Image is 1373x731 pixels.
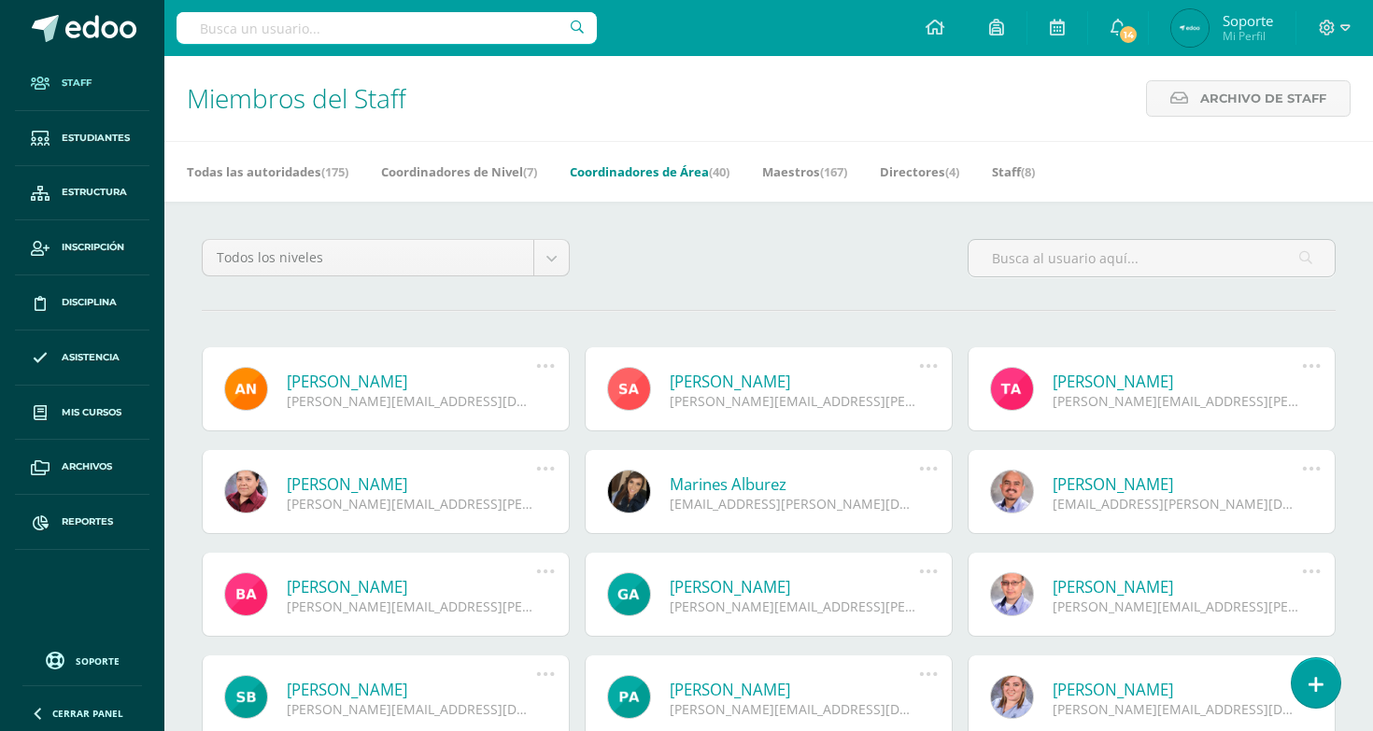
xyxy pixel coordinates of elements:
[62,76,92,91] span: Staff
[670,392,919,410] div: [PERSON_NAME][EMAIL_ADDRESS][PERSON_NAME][DOMAIN_NAME]
[1146,80,1351,117] a: Archivo de Staff
[670,576,919,597] a: [PERSON_NAME]
[62,185,127,200] span: Estructura
[287,576,536,597] a: [PERSON_NAME]
[62,295,117,310] span: Disciplina
[1118,24,1139,45] span: 14
[15,56,149,111] a: Staff
[203,240,569,275] a: Todos los niveles
[1171,9,1209,47] img: eeec6f4bbf9c0c0c4a937bd354f88e1e.png
[52,707,123,720] span: Cerrar panel
[287,371,536,392] a: [PERSON_NAME]
[670,597,919,615] div: [PERSON_NAME][EMAIL_ADDRESS][PERSON_NAME][DOMAIN_NAME]
[1021,163,1035,180] span: (8)
[969,240,1335,276] input: Busca al usuario aquí...
[15,166,149,221] a: Estructura
[177,12,597,44] input: Busca un usuario...
[62,459,112,474] span: Archivos
[287,473,536,495] a: [PERSON_NAME]
[62,240,124,255] span: Inscripción
[570,157,729,187] a: Coordinadores de Área(40)
[381,157,537,187] a: Coordinadores de Nivel(7)
[670,473,919,495] a: Marines Alburez
[1053,371,1302,392] a: [PERSON_NAME]
[287,597,536,615] div: [PERSON_NAME][EMAIL_ADDRESS][PERSON_NAME][DOMAIN_NAME]
[1053,576,1302,597] a: [PERSON_NAME]
[62,350,120,365] span: Asistencia
[670,700,919,718] div: [PERSON_NAME][EMAIL_ADDRESS][DOMAIN_NAME]
[670,679,919,700] a: [PERSON_NAME]
[15,275,149,330] a: Disciplina
[1223,28,1273,44] span: Mi Perfil
[523,163,537,180] span: (7)
[287,700,536,718] div: [PERSON_NAME][EMAIL_ADDRESS][DOMAIN_NAME]
[820,163,847,180] span: (167)
[945,163,959,180] span: (4)
[287,392,536,410] div: [PERSON_NAME][EMAIL_ADDRESS][DOMAIN_NAME]
[670,371,919,392] a: [PERSON_NAME]
[992,157,1035,187] a: Staff(8)
[880,157,959,187] a: Directores(4)
[62,131,130,146] span: Estudiantes
[15,330,149,386] a: Asistencia
[217,240,519,275] span: Todos los niveles
[187,80,406,116] span: Miembros del Staff
[15,111,149,166] a: Estudiantes
[22,647,142,672] a: Soporte
[15,220,149,275] a: Inscripción
[76,654,120,668] span: Soporte
[62,405,121,420] span: Mis cursos
[709,163,729,180] span: (40)
[287,679,536,700] a: [PERSON_NAME]
[321,163,348,180] span: (175)
[1200,81,1326,116] span: Archivo de Staff
[1053,597,1302,615] div: [PERSON_NAME][EMAIL_ADDRESS][PERSON_NAME][DOMAIN_NAME]
[15,495,149,550] a: Reportes
[1053,495,1302,513] div: [EMAIL_ADDRESS][PERSON_NAME][DOMAIN_NAME]
[187,157,348,187] a: Todas las autoridades(175)
[15,386,149,441] a: Mis cursos
[62,514,113,529] span: Reportes
[1053,700,1302,718] div: [PERSON_NAME][EMAIL_ADDRESS][DOMAIN_NAME]
[1053,392,1302,410] div: [PERSON_NAME][EMAIL_ADDRESS][PERSON_NAME][DOMAIN_NAME]
[287,495,536,513] div: [PERSON_NAME][EMAIL_ADDRESS][PERSON_NAME][DOMAIN_NAME]
[762,157,847,187] a: Maestros(167)
[1223,11,1273,30] span: Soporte
[1053,679,1302,700] a: [PERSON_NAME]
[670,495,919,513] div: [EMAIL_ADDRESS][PERSON_NAME][DOMAIN_NAME]
[1053,473,1302,495] a: [PERSON_NAME]
[15,440,149,495] a: Archivos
